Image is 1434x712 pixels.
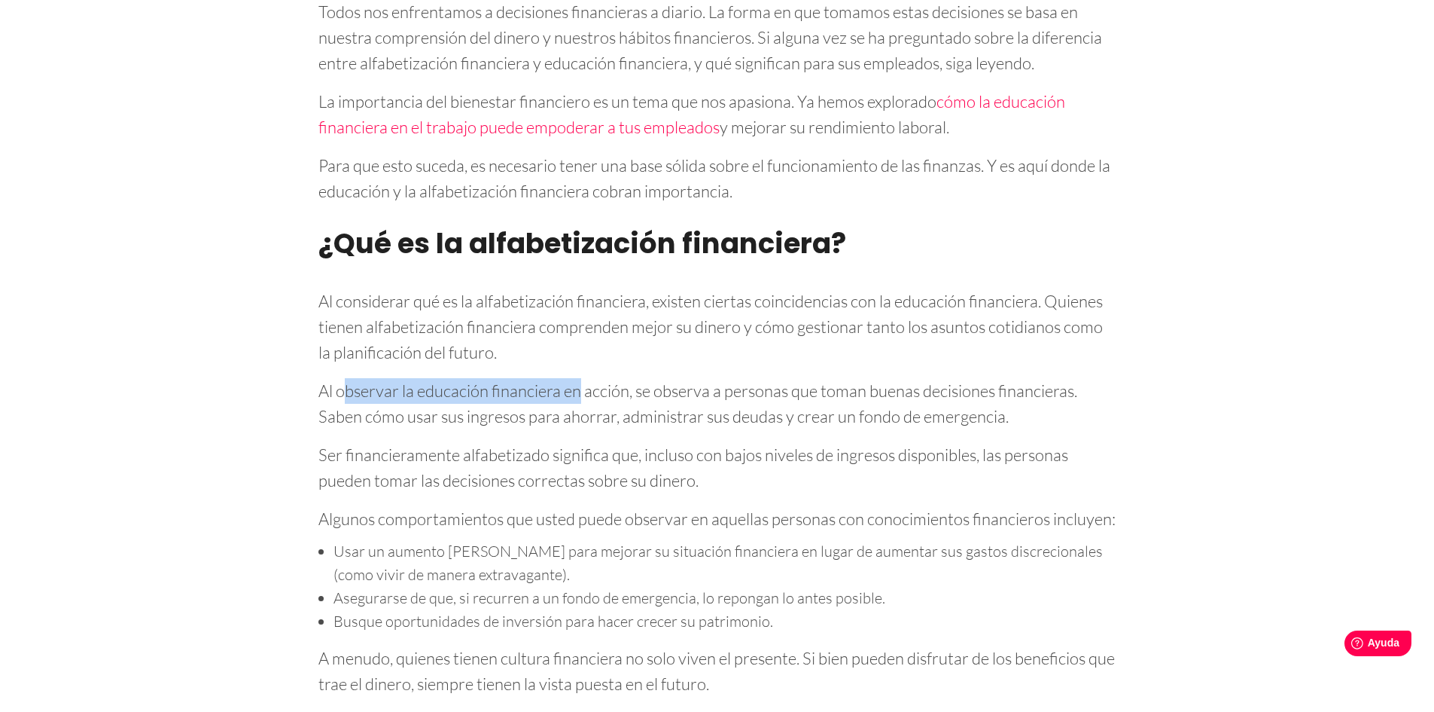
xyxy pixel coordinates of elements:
font: Para que esto suceda, es necesario tener una base sólida sobre el funcionamiento de las finanzas.... [318,155,1110,201]
iframe: Lanzador de widgets de ayuda [1300,625,1417,667]
font: A menudo, quienes tienen cultura financiera no solo viven el presente. Si bien pueden disfrutar d... [318,648,1115,694]
font: La importancia del bienestar financiero es un tema que nos apasiona. Ya hemos explorado [318,91,936,112]
font: Todos nos enfrentamos a decisiones financieras a diario. La forma en que tomamos estas decisiones... [318,2,1102,73]
font: ¿Qué es la alfabetización financiera? [318,224,846,263]
font: Al considerar qué es la alfabetización financiera, existen ciertas coincidencias con la educación... [318,291,1103,362]
font: Algunos comportamientos que usted puede observar en aquellas personas con conocimientos financier... [318,509,1116,529]
font: Ser financieramente alfabetizado significa que, incluso con bajos niveles de ingresos disponibles... [318,445,1068,490]
font: y mejorar su rendimiento laboral. [720,117,949,137]
font: Asegurarse de que, si recurren a un fondo de emergencia, lo repongan lo antes posible. [333,588,885,607]
font: Busque oportunidades de inversión para hacer crecer su patrimonio. [333,612,773,631]
font: Al observar la educación financiera en acción, se observa a personas que toman buenas decisiones ... [318,380,1077,426]
font: Usar un aumento [PERSON_NAME] para mejorar su situación financiera en lugar de aumentar sus gasto... [333,542,1103,584]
